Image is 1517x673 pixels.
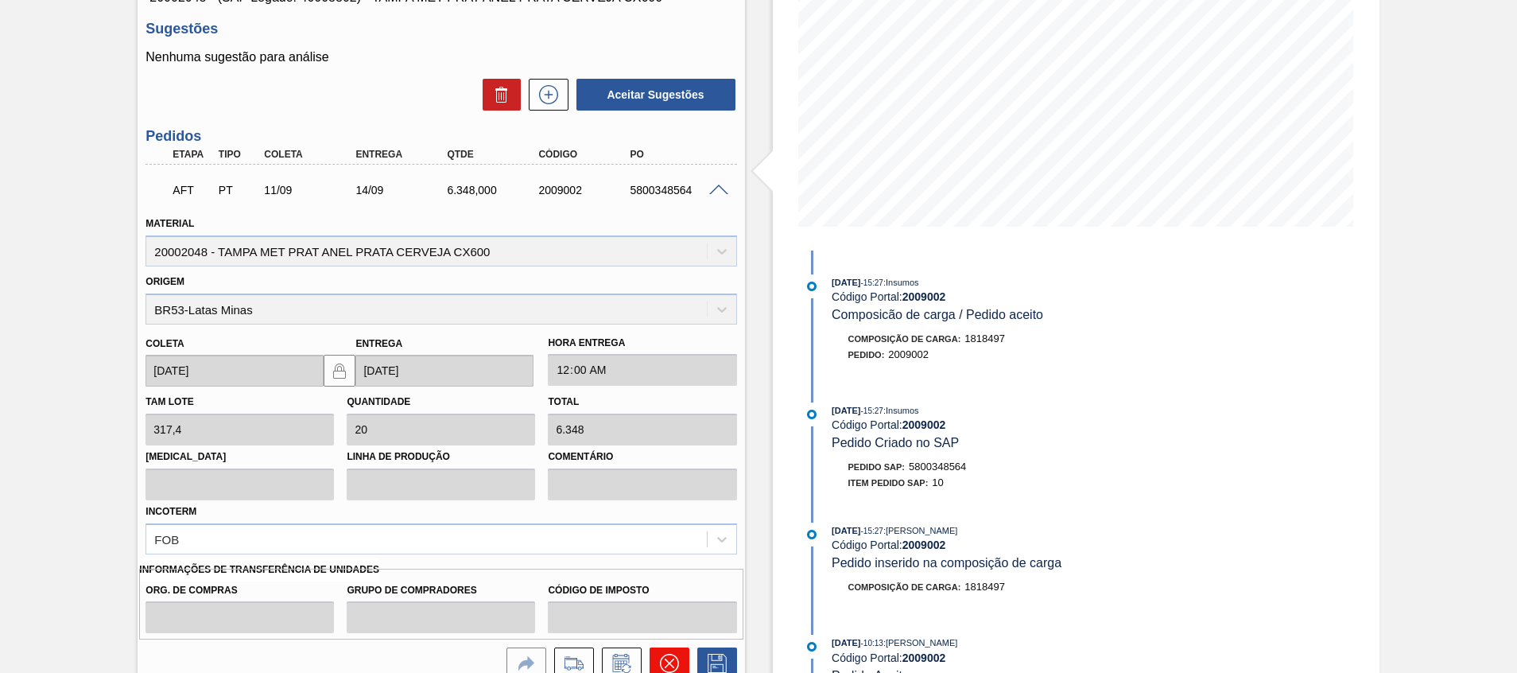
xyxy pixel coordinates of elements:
span: - 15:27 [861,278,883,287]
span: Pedido Criado no SAP [832,436,959,449]
span: - 10:13 [861,639,883,648]
label: Quantidade [347,396,410,407]
input: dd/mm/yyyy [355,355,533,387]
strong: 2009002 [902,652,946,664]
div: 14/09/2025 [351,184,454,196]
span: Pedido inserido na composição de carga [832,556,1061,570]
label: Hora Entrega [548,332,736,355]
span: [DATE] [832,278,860,287]
span: 2009002 [888,348,929,360]
div: Código Portal: [832,418,1209,431]
div: Excluir Sugestões [475,79,521,111]
label: Total [548,396,579,407]
div: Coleta [260,149,363,160]
div: Código Portal: [832,539,1209,551]
span: 1818497 [964,333,1005,344]
div: Pedido de Transferência [215,184,262,196]
label: Incoterm [145,506,196,517]
span: 10 [932,477,943,488]
span: 1818497 [964,581,1005,593]
img: atual [807,410,817,419]
div: 2009002 [534,184,637,196]
span: - 15:27 [861,407,883,415]
label: Comentário [548,445,736,469]
strong: 2009002 [902,539,946,551]
span: - 15:27 [861,527,883,535]
div: Código Portal: [832,290,1209,303]
strong: 2009002 [902,418,946,431]
label: Entrega [355,338,402,349]
span: Pedido : [848,350,885,360]
label: Material [145,218,194,229]
div: Nova sugestão [521,79,568,111]
button: Aceitar Sugestões [576,79,735,111]
span: : [PERSON_NAME] [883,638,958,648]
div: FOB [154,532,179,546]
div: 6.348,000 [443,184,545,196]
img: atual [807,642,817,652]
span: 5800348564 [909,461,966,473]
span: Item pedido SAP: [848,478,929,488]
img: atual [807,282,817,291]
span: [DATE] [832,638,860,648]
label: [MEDICAL_DATA] [145,445,334,469]
h3: Pedidos [145,128,736,145]
span: : [PERSON_NAME] [883,526,958,535]
strong: 2009002 [902,290,946,303]
span: Pedido SAP: [848,462,906,472]
label: Código de Imposto [548,579,736,602]
label: Origem [145,276,184,287]
div: Qtde [443,149,545,160]
label: Informações de Transferência de Unidades [139,558,379,582]
label: Coleta [145,338,184,349]
button: locked [324,355,355,387]
div: PO [626,149,728,160]
label: Org. de Compras [145,579,334,602]
input: dd/mm/yyyy [145,355,324,387]
div: Código [534,149,637,160]
span: : Insumos [883,406,919,415]
span: Composicão de carga / Pedido aceito [832,308,1043,321]
span: [DATE] [832,526,860,535]
img: locked [330,361,349,380]
span: : Insumos [883,278,919,287]
div: Código Portal: [832,652,1209,664]
label: Tam lote [145,396,193,407]
label: Grupo de Compradores [347,579,535,602]
img: atual [807,530,817,539]
div: Entrega [351,149,454,160]
h3: Sugestões [145,21,736,37]
label: Linha de Produção [347,445,535,469]
div: Aguardando Fornecimento [169,173,216,208]
div: Tipo [215,149,262,160]
div: Aceitar Sugestões [568,77,737,112]
p: Nenhuma sugestão para análise [145,50,736,64]
p: AFT [173,184,212,196]
div: 11/09/2025 [260,184,363,196]
div: 5800348564 [626,184,728,196]
span: [DATE] [832,406,860,415]
span: Composição de Carga : [848,334,961,344]
span: Composição de Carga : [848,582,961,592]
div: Etapa [169,149,216,160]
